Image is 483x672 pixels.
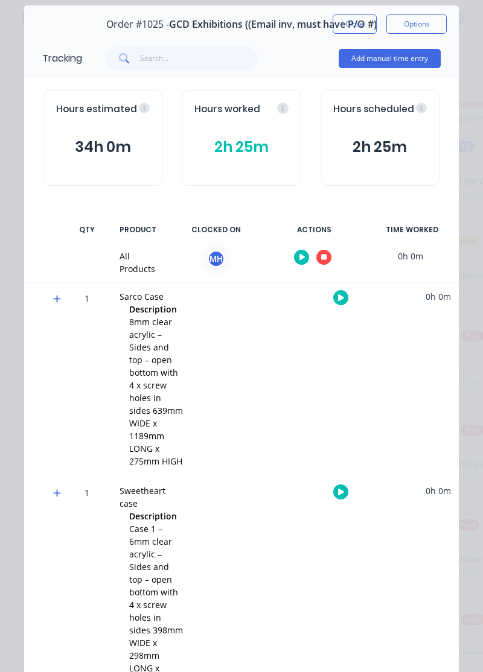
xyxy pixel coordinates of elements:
[69,217,105,242] div: QTY
[56,103,137,116] span: Hours estimated
[207,250,225,268] div: MH
[129,510,177,522] span: Description
[269,217,359,242] div: ACTIONS
[366,217,457,242] div: TIME WORKED
[333,136,427,159] button: 2h 25m
[120,290,183,303] div: Sarco Case
[129,303,177,315] span: Description
[140,46,258,71] input: Search...
[386,14,447,34] button: Options
[129,316,183,467] span: 8mm clear acrylic – Sides and top – open bottom with 4 x screw holes in sides 639mm WIDE x 1189mm...
[333,103,414,116] span: Hours scheduled
[42,51,82,66] div: Tracking
[171,217,261,242] div: CLOCKED ON
[365,242,456,270] div: 0h 0m
[339,49,441,68] button: Add manual time entry
[169,19,377,30] span: GCD Exhibitions ((Email inv, must have P/O #)
[112,217,164,242] div: PRODUCT
[194,136,288,159] button: 2h 25m
[333,14,377,34] button: Close
[194,103,260,116] span: Hours worked
[106,19,169,30] span: Order #1025 -
[120,250,155,275] div: All Products
[120,484,183,510] div: Sweetheart case
[56,136,150,159] button: 34h 0m
[69,285,105,477] div: 1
